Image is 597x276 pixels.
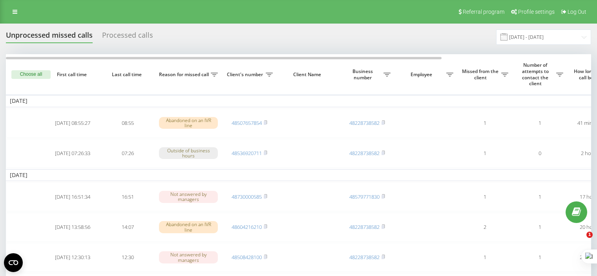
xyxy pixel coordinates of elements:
a: 48604216210 [232,223,262,230]
span: Profile settings [518,9,555,15]
div: Abandoned on an IVR line [159,221,218,233]
span: Employee [398,71,446,78]
span: Missed from the client [461,68,501,80]
a: 48730000585 [232,193,262,200]
td: 1 [512,213,567,241]
td: 12:30 [100,243,155,272]
div: Not answered by managers [159,191,218,203]
div: Abandoned on an IVR line [159,117,218,129]
span: Client's number [226,71,266,78]
div: Not answered by managers [159,251,218,263]
td: 16:51 [100,183,155,211]
td: [DATE] 08:55:27 [45,109,100,137]
span: Business number [343,68,383,80]
a: 48536920711 [232,150,262,157]
div: Unprocessed missed calls [6,31,93,43]
td: 1 [457,109,512,137]
a: 48579771830 [349,193,380,200]
td: 0 [512,139,567,168]
span: Client Name [283,71,333,78]
span: Log Out [568,9,586,15]
span: 1 [586,232,593,238]
span: First call time [51,71,94,78]
a: 48228738582 [349,119,380,126]
td: 07:26 [100,139,155,168]
button: Choose all [11,70,51,79]
td: 2 [457,213,512,241]
span: Last call time [106,71,149,78]
td: [DATE] 07:26:33 [45,139,100,168]
td: 1 [457,243,512,272]
div: Processed calls [102,31,153,43]
td: [DATE] 13:58:56 [45,213,100,241]
td: 14:07 [100,213,155,241]
td: 1 [457,139,512,168]
span: Reason for missed call [159,71,211,78]
button: Open CMP widget [4,253,23,272]
span: Referral program [463,9,504,15]
td: 1 [512,183,567,211]
td: 1 [457,183,512,211]
a: 48228738582 [349,254,380,261]
td: 1 [512,109,567,137]
a: 48507657854 [232,119,262,126]
td: [DATE] 16:51:34 [45,183,100,211]
td: [DATE] 12:30:13 [45,243,100,272]
a: 48228738582 [349,223,380,230]
td: 08:55 [100,109,155,137]
a: 48228738582 [349,150,380,157]
a: 48508428100 [232,254,262,261]
td: 1 [512,243,567,272]
iframe: Intercom live chat [570,232,589,250]
span: Number of attempts to contact the client [516,62,556,86]
div: Outside of business hours [159,147,218,159]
